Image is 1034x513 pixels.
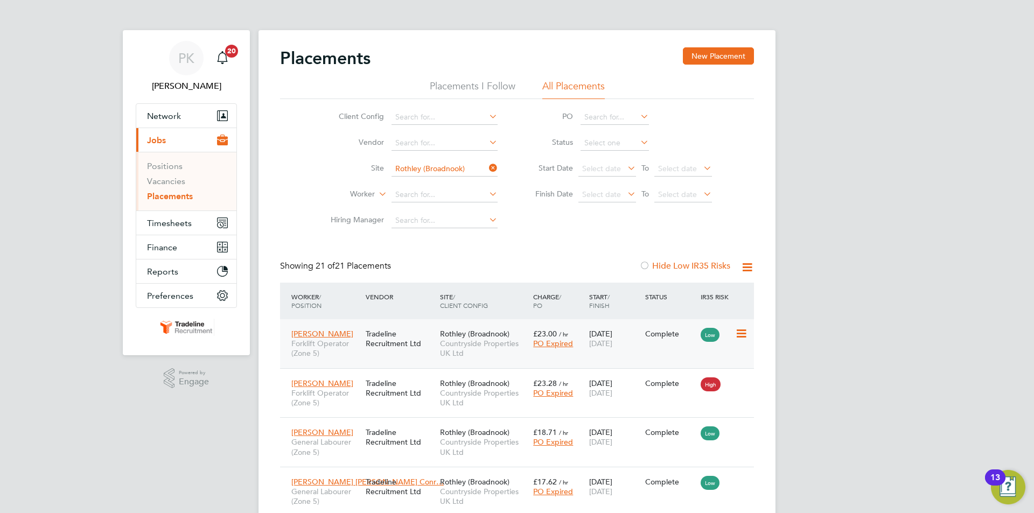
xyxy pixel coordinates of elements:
input: Search for... [581,110,649,125]
span: £23.00 [533,329,557,339]
nav: Main navigation [123,30,250,355]
a: 20 [212,41,233,75]
label: Start Date [525,163,573,173]
span: 21 Placements [316,261,391,271]
a: Go to home page [136,319,237,336]
span: Reports [147,266,178,277]
span: / hr [559,380,568,388]
span: [DATE] [589,339,612,348]
a: Placements [147,191,193,201]
div: Tradeline Recruitment Ltd [363,324,437,354]
div: [DATE] [586,324,642,354]
label: Hide Low IR35 Risks [639,261,730,271]
a: [PERSON_NAME]General Labourer (Zone 5)Tradeline Recruitment LtdRothley (Broadnook)Countryside Pro... [289,421,754,431]
span: Select date [658,189,697,199]
button: Reports [136,259,236,283]
span: Low [701,426,719,440]
input: Select one [581,136,649,151]
span: / hr [559,330,568,338]
button: Preferences [136,284,236,307]
input: Search for... [392,213,498,228]
span: [DATE] [589,388,612,398]
span: To [638,161,652,175]
span: Jobs [147,135,166,145]
a: PK[PERSON_NAME] [136,41,237,93]
a: [PERSON_NAME]Forklift Operator (Zone 5)Tradeline Recruitment LtdRothley (Broadnook)Countryside Pr... [289,323,754,332]
label: Site [322,163,384,173]
span: 21 of [316,261,335,271]
span: [PERSON_NAME] [PERSON_NAME] Conr… [291,477,444,487]
h2: Placements [280,47,371,69]
span: Finance [147,242,177,252]
span: [DATE] [589,437,612,447]
span: 20 [225,45,238,58]
span: PO Expired [533,437,573,447]
img: tradelinerecruitment-logo-retina.png [158,319,214,336]
a: Positions [147,161,183,171]
label: Worker [313,189,375,200]
span: Forklift Operator (Zone 5) [291,339,360,358]
span: £18.71 [533,427,557,437]
span: / hr [559,478,568,486]
span: Countryside Properties UK Ltd [440,437,528,456]
label: PO [525,111,573,121]
div: Vendor [363,287,437,306]
label: Finish Date [525,189,573,199]
div: Tradeline Recruitment Ltd [363,422,437,452]
span: To [638,187,652,201]
span: Rothley (Broadnook) [440,378,509,388]
div: Status [642,287,698,306]
div: Charge [530,287,586,315]
input: Search for... [392,161,498,177]
span: [PERSON_NAME] [291,329,353,339]
div: Complete [645,378,696,388]
span: [PERSON_NAME] [291,427,353,437]
span: Forklift Operator (Zone 5) [291,388,360,407]
span: Powered by [179,368,209,377]
button: Network [136,104,236,128]
span: / PO [533,292,561,310]
span: PO Expired [533,339,573,348]
button: New Placement [683,47,754,65]
div: [DATE] [586,373,642,403]
span: PO Expired [533,388,573,398]
span: High [701,377,721,391]
input: Search for... [392,110,498,125]
span: Patrick Knight [136,80,237,93]
span: Rothley (Broadnook) [440,329,509,339]
div: Complete [645,427,696,437]
span: / hr [559,428,568,437]
button: Finance [136,235,236,259]
span: General Labourer (Zone 5) [291,487,360,506]
span: Low [701,328,719,342]
span: [PERSON_NAME] [291,378,353,388]
span: / Client Config [440,292,488,310]
li: All Placements [542,80,605,99]
button: Open Resource Center, 13 new notifications [991,470,1025,504]
a: [PERSON_NAME]Forklift Operator (Zone 5)Tradeline Recruitment LtdRothley (Broadnook)Countryside Pr... [289,373,754,382]
button: Timesheets [136,211,236,235]
span: £17.62 [533,477,557,487]
div: IR35 Risk [698,287,735,306]
span: / Finish [589,292,610,310]
div: Showing [280,261,393,272]
div: Tradeline Recruitment Ltd [363,472,437,502]
span: PO Expired [533,487,573,496]
a: [PERSON_NAME] [PERSON_NAME] Conr…General Labourer (Zone 5)Tradeline Recruitment LtdRothley (Broad... [289,471,754,480]
span: Engage [179,377,209,386]
div: Complete [645,477,696,487]
span: General Labourer (Zone 5) [291,437,360,456]
span: Preferences [147,291,193,301]
input: Search for... [392,187,498,202]
span: Select date [582,164,621,173]
span: Select date [658,164,697,173]
span: Timesheets [147,218,192,228]
span: Rothley (Broadnook) [440,427,509,437]
span: [DATE] [589,487,612,496]
span: Countryside Properties UK Ltd [440,339,528,358]
span: Select date [582,189,621,199]
span: Countryside Properties UK Ltd [440,388,528,407]
li: Placements I Follow [430,80,515,99]
span: Rothley (Broadnook) [440,477,509,487]
div: 13 [990,477,1000,491]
